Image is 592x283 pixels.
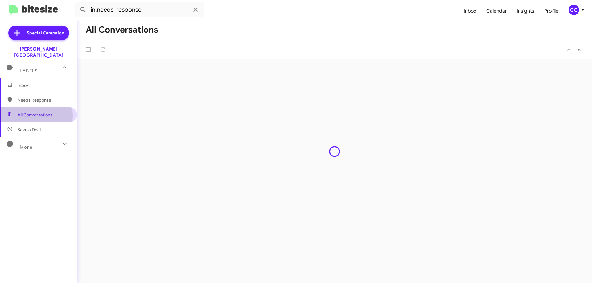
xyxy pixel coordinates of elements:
span: Inbox [18,82,70,88]
button: CC [563,5,585,15]
button: Next [574,43,585,56]
span: Special Campaign [27,30,64,36]
a: Profile [539,2,563,20]
span: More [20,144,32,150]
nav: Page navigation example [564,43,585,56]
a: Special Campaign [8,26,69,40]
span: All Conversations [18,112,52,118]
span: Save a Deal [18,127,41,133]
span: » [578,46,581,54]
span: « [567,46,570,54]
a: Insights [512,2,539,20]
span: Needs Response [18,97,70,103]
a: Calendar [481,2,512,20]
h1: All Conversations [86,25,158,35]
span: Labels [20,68,38,74]
input: Search [75,2,204,17]
a: Inbox [459,2,481,20]
button: Previous [563,43,574,56]
div: CC [569,5,579,15]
